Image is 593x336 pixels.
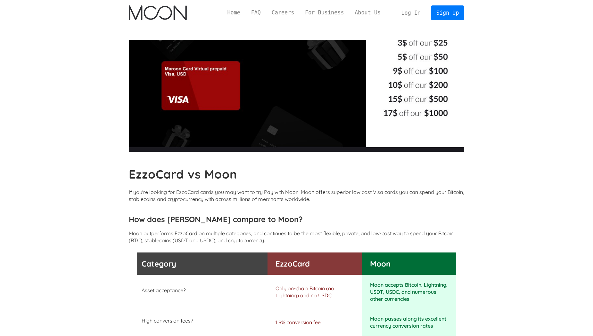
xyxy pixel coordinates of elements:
p: Asset acceptance? [142,287,259,294]
a: Log In [396,6,426,20]
h3: Moon [370,259,449,268]
p: High conversion fees? [142,317,259,324]
p: Moon accepts Bitcoin, Lightning, USDT, USDC, and numerous other currencies [370,281,449,302]
a: Careers [266,9,300,17]
h3: How does [PERSON_NAME] compare to Moon? [129,214,465,224]
a: home [129,5,187,20]
img: Moon Logo [129,5,187,20]
b: EzzoCard vs Moon [129,167,237,181]
p: If you're looking for EzzoCard cards you may want to try Pay with Moon! Moon offers superior low ... [129,188,465,203]
p: Only on-chain Bitcoin (no Lightning) and no USDC [276,285,359,299]
a: About Us [349,9,386,17]
a: FAQ [246,9,266,17]
p: Moon outperforms EzzoCard on multiple categories, and continues to be the most flexible, private,... [129,230,465,244]
h3: EzzoCard [276,259,359,268]
p: 1.9% conversion fee [276,319,359,326]
p: Moon passes along its excellent currency conversion rates [370,315,449,329]
a: Home [222,9,246,17]
a: For Business [300,9,349,17]
a: Sign Up [431,5,464,20]
h3: Category [142,259,259,268]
